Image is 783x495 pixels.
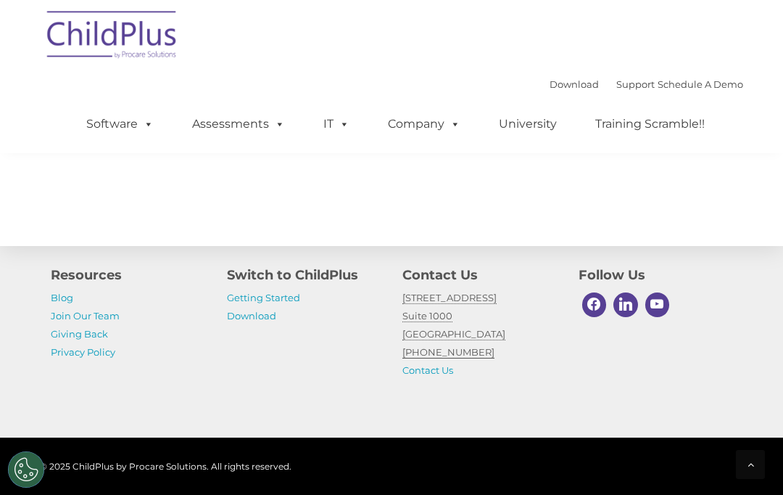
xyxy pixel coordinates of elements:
a: University [484,110,571,139]
a: Download [227,310,276,322]
a: Company [373,110,475,139]
a: Contact Us [402,364,453,376]
button: Cookies Settings [8,451,44,488]
a: Training Scramble!! [581,110,719,139]
a: Privacy Policy [51,346,115,358]
a: Download [550,78,599,90]
h4: Follow Us [579,265,733,285]
h4: Switch to ChildPlus [227,265,381,285]
a: Blog [51,292,73,303]
h4: Contact Us [402,265,557,285]
a: IT [309,110,364,139]
font: | [550,78,743,90]
span: © 2025 ChildPlus by Procare Solutions. All rights reserved. [40,461,291,472]
a: Assessments [178,110,299,139]
a: Software [72,110,168,139]
a: Giving Back [51,328,108,340]
a: Linkedin [610,289,642,321]
a: Schedule A Demo [658,78,743,90]
a: Support [616,78,655,90]
a: Getting Started [227,292,300,303]
a: Youtube [642,289,674,321]
img: ChildPlus by Procare Solutions [40,1,185,73]
a: Join Our Team [51,310,120,322]
h4: Resources [51,265,205,285]
a: Facebook [579,289,610,321]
